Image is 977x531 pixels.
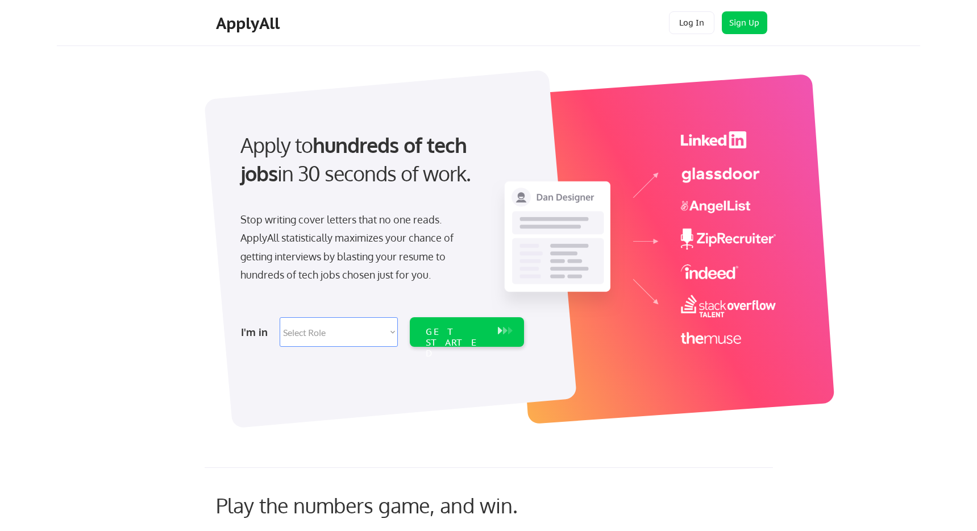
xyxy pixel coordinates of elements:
[216,14,283,33] div: ApplyAll
[240,131,519,188] div: Apply to in 30 seconds of work.
[722,11,767,34] button: Sign Up
[426,326,487,359] div: GET STARTED
[241,323,273,341] div: I'm in
[240,132,472,186] strong: hundreds of tech jobs
[216,493,568,517] div: Play the numbers game, and win.
[669,11,714,34] button: Log In
[240,210,474,284] div: Stop writing cover letters that no one reads. ApplyAll statistically maximizes your chance of get...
